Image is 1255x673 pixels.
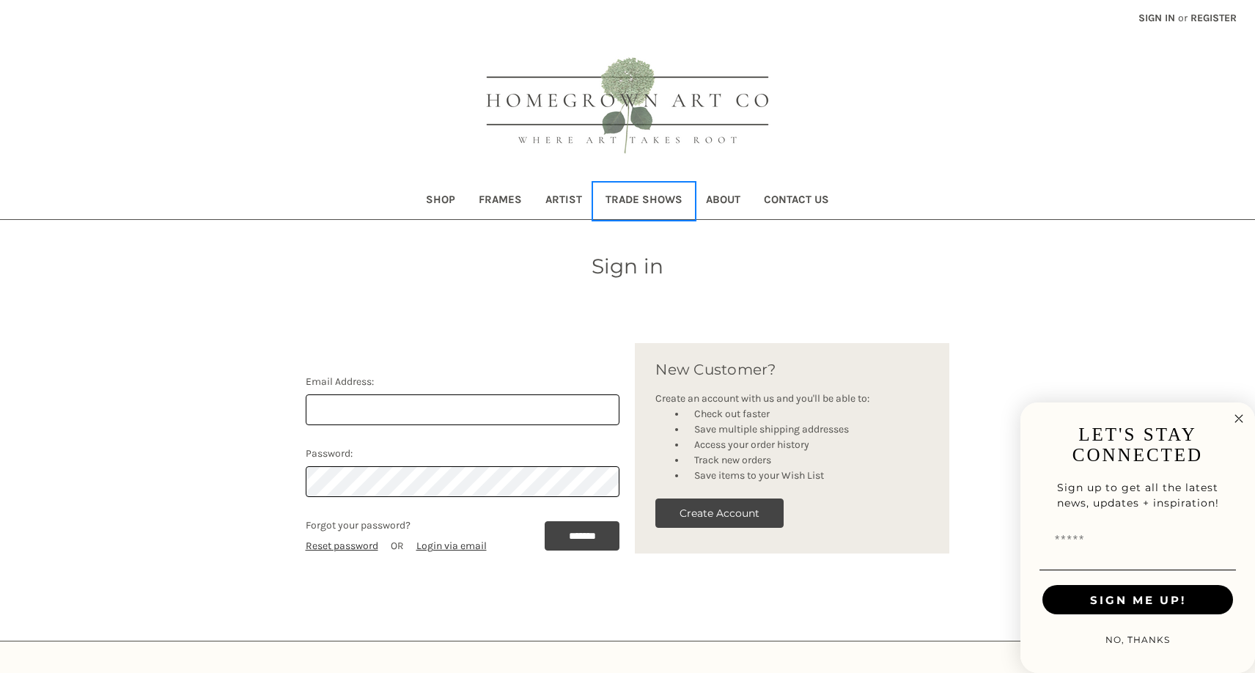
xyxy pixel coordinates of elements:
[1042,585,1233,614] button: SIGN ME UP!
[414,183,467,219] a: Shop
[655,499,784,528] button: Create Account
[686,406,929,422] li: Check out faster
[594,183,694,219] a: Trade Shows
[306,374,620,389] label: Email Address:
[1072,424,1203,465] span: LET'S STAY CONNECTED
[655,358,929,380] h2: New Customer?
[686,437,929,452] li: Access your order history
[534,183,594,219] a: Artist
[416,540,487,552] a: Login via email
[306,446,620,461] label: Password:
[306,518,487,533] p: Forgot your password?
[467,183,534,219] a: Frames
[686,468,929,483] li: Save items to your Wish List
[686,452,929,468] li: Track new orders
[1057,481,1219,510] span: Sign up to get all the latest news, updates + inspiration!
[694,183,752,219] a: About
[1020,402,1255,673] div: FLYOUT Form
[298,251,957,282] h1: Sign in
[463,41,792,173] img: HOMEGROWN ART CO
[391,540,404,552] span: OR
[686,422,929,437] li: Save multiple shipping addresses
[1042,526,1233,555] input: Email
[752,183,841,219] a: Contact Us
[1098,625,1177,655] button: NO, THANKS
[655,512,784,524] a: Create Account
[655,391,929,406] p: Create an account with us and you'll be able to:
[306,540,378,552] a: Reset password
[1177,10,1189,26] span: or
[1230,410,1248,427] button: Close dialog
